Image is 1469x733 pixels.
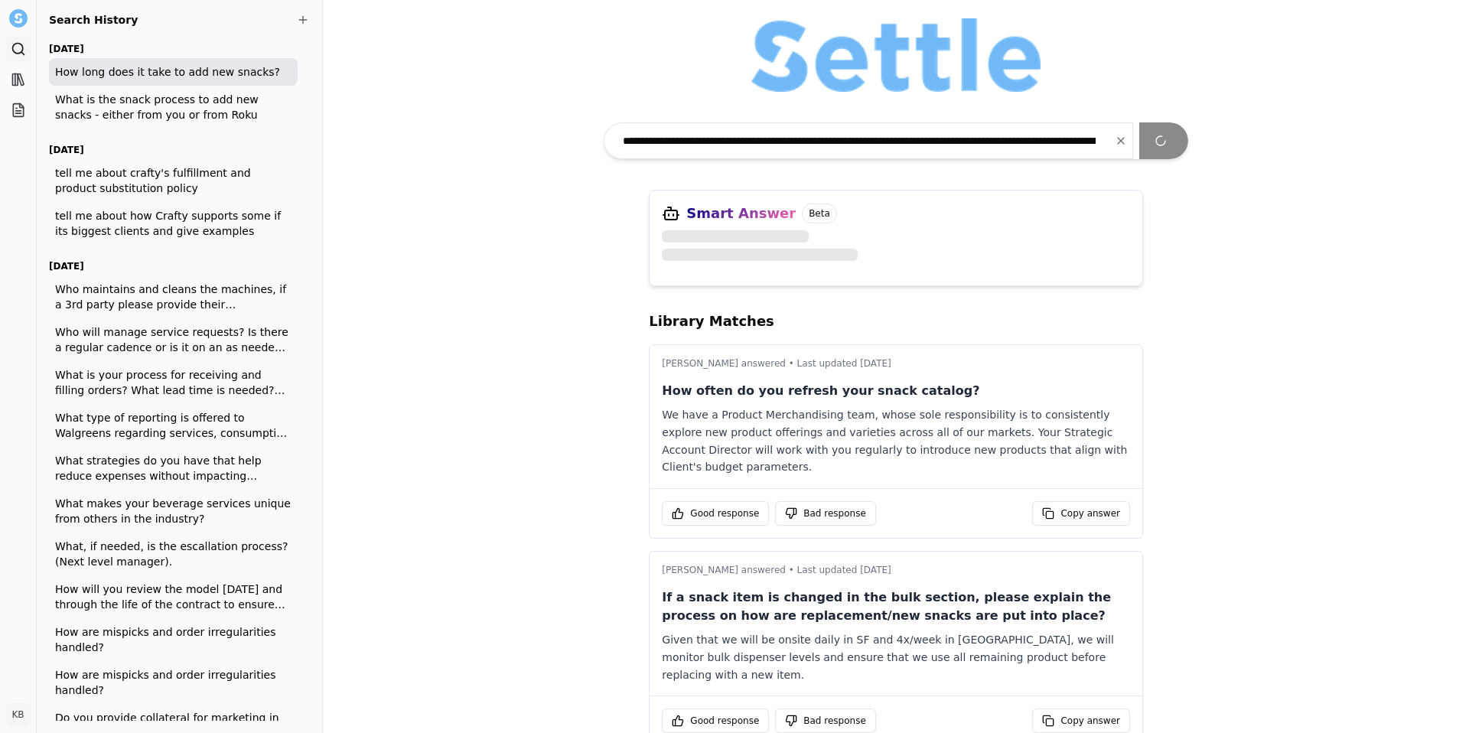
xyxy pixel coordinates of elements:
span: Copy answer [1060,715,1120,727]
button: Copy answer [1032,709,1130,733]
span: Who maintains and cleans the machines, if a 3rd party please provide their information? [55,282,292,312]
span: Bad response [803,715,866,727]
span: Bad response [803,507,866,520]
a: Search [6,37,31,61]
span: Good response [690,507,759,520]
p: [PERSON_NAME] answered • Last updated [DATE] [662,564,1130,576]
img: Organization logo [751,18,1041,92]
a: Library [6,67,31,92]
button: Settle [6,6,31,31]
span: What is the snack process to add new snacks - either from you or from Roku [55,92,292,122]
span: What makes your beverage services unique from others in the industry? [55,496,292,526]
span: Good response [690,715,759,727]
span: How will you review the model [DATE] and through the life of the contract to ensure we are still ... [55,582,292,612]
h3: [DATE] [49,40,298,58]
button: Bad response [775,501,876,526]
h3: [DATE] [49,257,298,275]
span: tell me about crafty's fulfillment and product substitution policy [55,165,292,196]
button: KB [6,702,31,727]
span: What strategies do you have that help reduce expenses without impacting employee satisfaction? [55,453,292,484]
button: Clear input [1103,127,1139,155]
img: Settle [9,9,28,28]
div: Given that we will be onsite daily in SF and 4x/week in [GEOGRAPHIC_DATA], we will monitor bulk d... [662,631,1130,683]
p: [PERSON_NAME] answered • Last updated [DATE] [662,357,1130,370]
span: What, if needed, is the escallation process? (Next level manager). [55,539,292,569]
h3: Smart Answer [686,203,796,224]
h2: Library Matches [649,311,1143,332]
h3: [DATE] [49,141,298,159]
span: How are mispicks and order irregularities handled? [55,667,292,698]
span: What is your process for receiving and filling orders? What lead time is needed? What systems are... [55,367,292,398]
p: If a snack item is changed in the bulk section, please explain the process on how are replacement... [662,588,1130,625]
span: How are mispicks and order irregularities handled? [55,624,292,655]
span: Beta [802,204,837,223]
button: Good response [662,501,769,526]
button: Copy answer [1032,501,1130,526]
span: How long does it take to add new snacks? [55,64,292,80]
button: Bad response [775,709,876,733]
span: Who will manage service requests? Is there a regular cadence or is it on an as needed basis? [55,324,292,355]
button: Good response [662,709,769,733]
span: tell me about how Crafty supports some if its biggest clients and give examples [55,208,292,239]
div: We have a Product Merchandising team, whose sole responsibility is to consistently explore new pr... [662,406,1130,476]
p: How often do you refresh your snack catalog? [662,382,1130,400]
h2: Search History [49,12,310,28]
span: What type of reporting is offered to Walgreens regarding services, consumption and issues? How of... [55,410,292,441]
span: Copy answer [1060,507,1120,520]
a: Projects [6,98,31,122]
